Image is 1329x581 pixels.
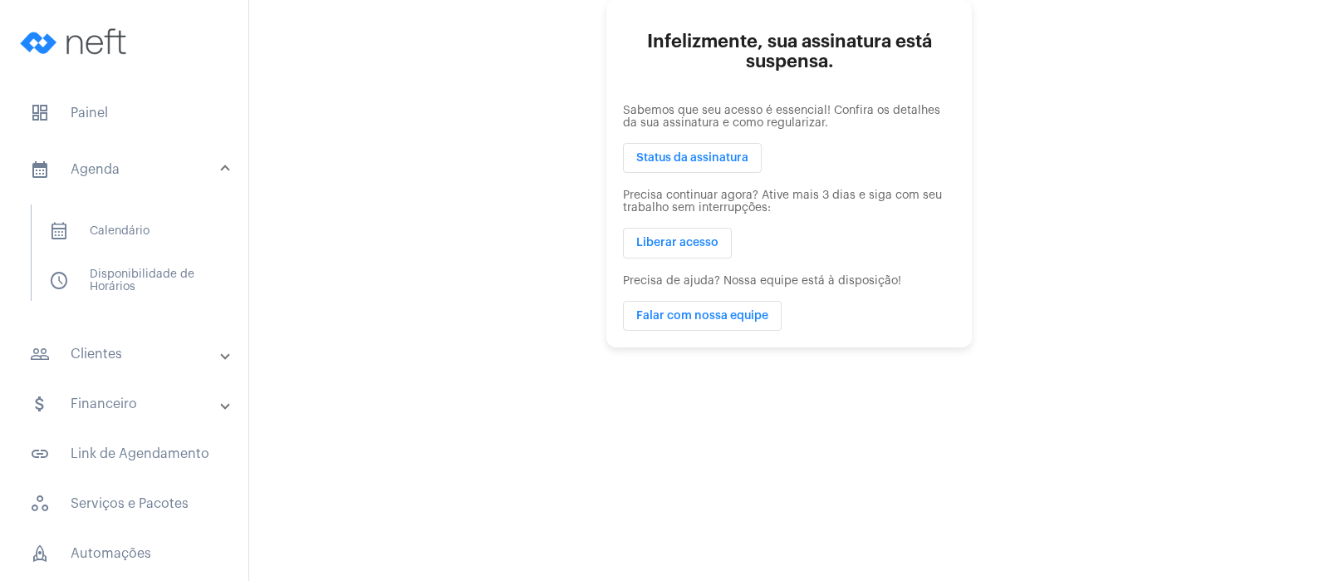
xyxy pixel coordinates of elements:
[10,384,248,424] mat-expansion-panel-header: sidenav iconFinanceiro
[30,160,50,180] mat-icon: sidenav icon
[636,238,718,249] span: Liberar acesso
[636,310,768,322] span: Falar com nossa equipe
[17,434,232,474] span: Link de Agendamento
[13,8,138,75] img: logo-neft-novo-2.png
[36,211,211,251] span: Calendário
[623,190,955,214] p: Precisa continuar agora? Ative mais 3 dias e siga com seu trabalho sem interrupções:
[30,344,222,364] mat-panel-title: Clientes
[30,160,222,180] mat-panel-title: Agenda
[30,394,222,414] mat-panel-title: Financeiro
[623,275,955,288] p: Precisa de ajuda? Nossa equipe está à disposição!
[10,196,248,324] div: sidenav iconAgenda
[623,143,762,173] button: Status da assinatura
[636,152,748,164] span: Status da assinatura
[17,93,232,133] span: Painel
[623,228,732,258] button: Liberar acesso
[30,444,50,464] mat-icon: sidenav icon
[623,32,955,71] h2: Infelizmente, sua assinatura está suspensa.
[623,105,955,130] p: Sabemos que seu acesso é essencial! Confira os detalhes da sua assinatura e como regularizar.
[17,534,232,574] span: Automações
[10,334,248,374] mat-expansion-panel-header: sidenav iconClientes
[49,271,69,291] span: sidenav icon
[17,484,232,524] span: Serviços e Pacotes
[30,344,50,364] mat-icon: sidenav icon
[623,301,782,331] button: Falar com nossa equipe
[30,494,50,514] span: sidenav icon
[30,544,50,564] span: sidenav icon
[30,394,50,414] mat-icon: sidenav icon
[30,103,50,123] span: sidenav icon
[36,261,211,301] span: Disponibilidade de Horários
[49,221,69,241] span: sidenav icon
[10,143,248,196] mat-expansion-panel-header: sidenav iconAgenda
